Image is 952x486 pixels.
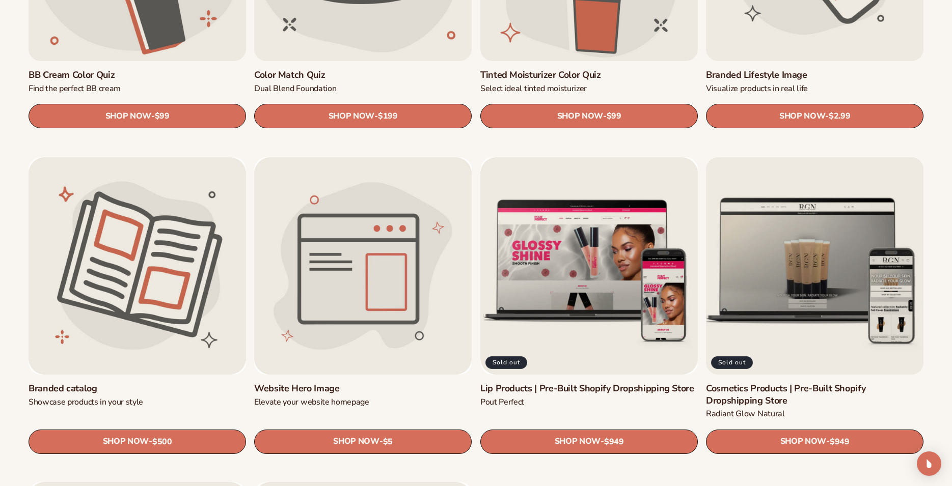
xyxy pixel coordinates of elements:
span: SHOP NOW [554,437,600,446]
a: Branded Lifestyle Image [706,69,923,81]
span: SHOP NOW [103,437,149,446]
a: Lip Products | Pre-Built Shopify Dropshipping Store [480,383,698,394]
span: $949 [604,437,623,446]
a: Website Hero Image [254,383,472,394]
span: $500 [152,437,172,446]
span: $949 [830,437,850,446]
span: $5 [383,437,393,446]
a: SHOP NOW- $2.99 [706,104,923,129]
span: $2.99 [829,112,850,122]
span: SHOP NOW [334,437,379,446]
div: Open Intercom Messenger [917,451,941,476]
a: SHOP NOW- $500 [29,429,246,453]
a: Tinted Moisturizer Color Quiz [480,69,698,81]
a: SHOP NOW- $99 [29,104,246,129]
a: Cosmetics Products | Pre-Built Shopify Dropshipping Store [706,383,923,407]
span: $99 [155,112,170,122]
span: SHOP NOW [779,111,825,121]
span: SHOP NOW [329,111,374,121]
a: SHOP NOW- $5 [254,429,472,453]
a: SHOP NOW- $949 [480,429,698,453]
span: $99 [606,112,621,122]
a: SHOP NOW- $199 [254,104,472,129]
a: SHOP NOW- $99 [480,104,698,129]
a: SHOP NOW- $949 [706,429,923,453]
a: Branded catalog [29,383,246,394]
span: $199 [378,112,398,122]
a: Color Match Quiz [254,69,472,81]
a: BB Cream Color Quiz [29,69,246,81]
span: SHOP NOW [105,111,151,121]
span: SHOP NOW [780,437,826,446]
span: SHOP NOW [557,111,603,121]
